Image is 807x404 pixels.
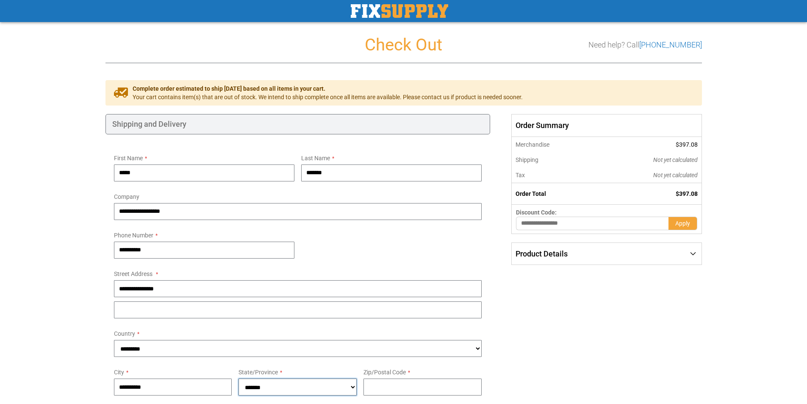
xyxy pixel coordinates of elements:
span: Your cart contains item(s) that are out of stock. We intend to ship complete once all items are a... [133,93,523,101]
span: Discount Code: [516,209,557,216]
th: Merchandise [512,137,596,152]
span: $397.08 [676,141,698,148]
span: Not yet calculated [653,172,698,178]
span: State/Province [238,369,278,376]
span: Company [114,193,139,200]
span: Phone Number [114,232,153,239]
span: Shipping [516,156,538,163]
span: Product Details [516,249,568,258]
strong: Order Total [516,190,546,197]
span: City [114,369,124,376]
span: Country [114,330,135,337]
span: First Name [114,155,143,162]
img: Fix Industrial Supply [351,4,448,18]
span: Complete order estimated to ship [DATE] based on all items in your cart. [133,84,523,93]
span: Apply [675,220,690,227]
span: Not yet calculated [653,156,698,163]
div: Shipping and Delivery [105,114,491,134]
a: store logo [351,4,448,18]
h3: Need help? Call [588,41,702,49]
h1: Check Out [105,36,702,54]
span: Street Address [114,270,153,277]
span: $397.08 [676,190,698,197]
th: Tax [512,167,596,183]
a: [PHONE_NUMBER] [639,40,702,49]
button: Apply [668,217,697,230]
span: Last Name [301,155,330,162]
span: Zip/Postal Code [363,369,406,376]
span: Order Summary [511,114,702,137]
